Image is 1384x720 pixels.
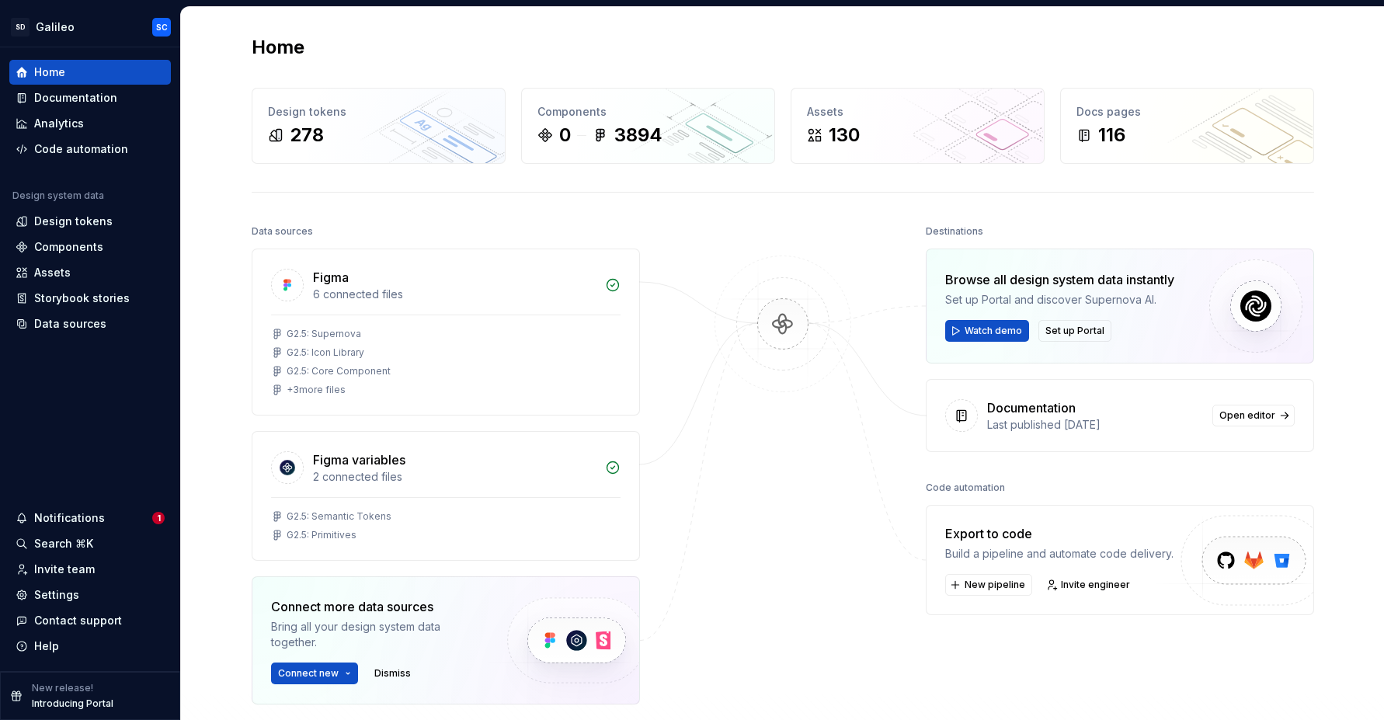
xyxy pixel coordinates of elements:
div: Documentation [987,398,1076,417]
div: + 3 more files [287,384,346,396]
a: Open editor [1212,405,1295,426]
a: Storybook stories [9,286,171,311]
a: Components [9,235,171,259]
div: Analytics [34,116,84,131]
div: Design system data [12,190,104,202]
div: Set up Portal and discover Supernova AI. [945,292,1174,308]
span: Dismiss [374,667,411,680]
span: 1 [152,512,165,524]
div: Assets [34,265,71,280]
a: Figma variables2 connected filesG2.5: Semantic TokensG2.5: Primitives [252,431,640,561]
div: Docs pages [1076,104,1298,120]
div: Help [34,638,59,654]
span: Connect new [278,667,339,680]
div: Figma variables [313,450,405,469]
div: Data sources [252,221,313,242]
button: Help [9,634,171,659]
div: Build a pipeline and automate code delivery. [945,546,1174,562]
div: Code automation [926,477,1005,499]
a: Documentation [9,85,171,110]
div: Connect more data sources [271,597,481,616]
button: Contact support [9,608,171,633]
span: Invite engineer [1061,579,1130,591]
div: Storybook stories [34,290,130,306]
a: Design tokens278 [252,88,506,164]
a: Invite team [9,557,171,582]
div: SC [156,21,168,33]
div: Figma [313,268,349,287]
div: Documentation [34,90,117,106]
p: New release! [32,682,93,694]
a: Docs pages116 [1060,88,1314,164]
span: New pipeline [965,579,1025,591]
div: Data sources [34,316,106,332]
a: Components03894 [521,88,775,164]
h2: Home [252,35,304,60]
a: Code automation [9,137,171,162]
div: Code automation [34,141,128,157]
a: Design tokens [9,209,171,234]
p: Introducing Portal [32,697,113,710]
div: 130 [829,123,860,148]
div: Last published [DATE] [987,417,1203,433]
div: Assets [807,104,1028,120]
button: Set up Portal [1038,320,1111,342]
div: SD [11,18,30,37]
div: G2.5: Icon Library [287,346,364,359]
a: Invite engineer [1041,574,1137,596]
a: Assets130 [791,88,1045,164]
div: Notifications [34,510,105,526]
div: Browse all design system data instantly [945,270,1174,289]
div: Search ⌘K [34,536,93,551]
a: Analytics [9,111,171,136]
div: Contact support [34,613,122,628]
div: Home [34,64,65,80]
div: 2 connected files [313,469,596,485]
div: G2.5: Core Component [287,365,391,377]
div: Design tokens [268,104,489,120]
div: 116 [1098,123,1125,148]
button: Notifications1 [9,506,171,530]
div: G2.5: Primitives [287,529,356,541]
a: Figma6 connected filesG2.5: SupernovaG2.5: Icon LibraryG2.5: Core Component+3more files [252,249,640,416]
div: Bring all your design system data together. [271,619,481,650]
a: Data sources [9,311,171,336]
button: Search ⌘K [9,531,171,556]
div: 0 [559,123,571,148]
div: Design tokens [34,214,113,229]
span: Set up Portal [1045,325,1104,337]
div: 3894 [614,123,662,148]
div: Settings [34,587,79,603]
button: Dismiss [367,663,418,684]
div: Galileo [36,19,75,35]
div: Components [34,239,103,255]
div: 278 [290,123,324,148]
span: Open editor [1219,409,1275,422]
button: New pipeline [945,574,1032,596]
a: Home [9,60,171,85]
div: Components [537,104,759,120]
div: Invite team [34,562,95,577]
button: Watch demo [945,320,1029,342]
button: SDGalileoSC [3,10,177,43]
div: G2.5: Supernova [287,328,361,340]
div: G2.5: Semantic Tokens [287,510,391,523]
a: Assets [9,260,171,285]
button: Connect new [271,663,358,684]
div: Destinations [926,221,983,242]
span: Watch demo [965,325,1022,337]
a: Settings [9,583,171,607]
div: Export to code [945,524,1174,543]
div: 6 connected files [313,287,596,302]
